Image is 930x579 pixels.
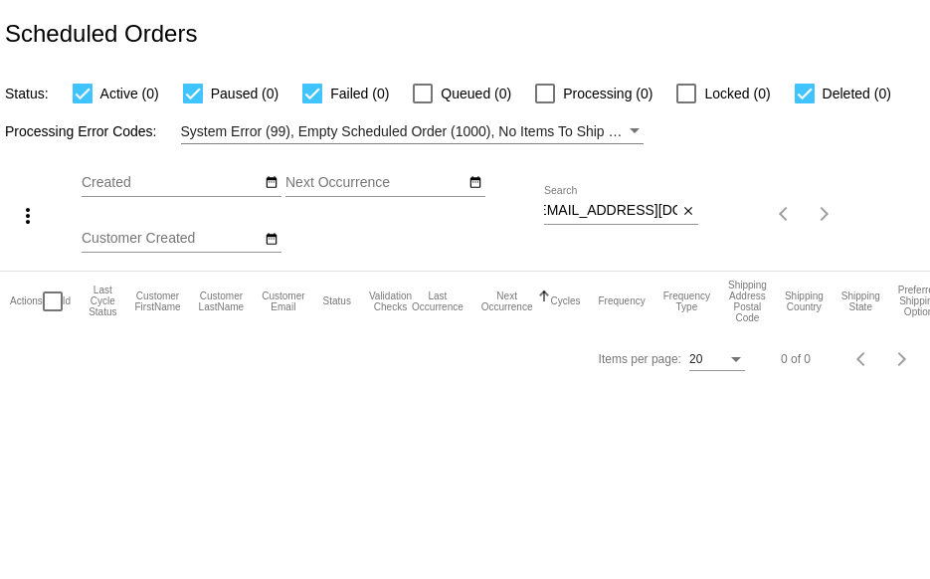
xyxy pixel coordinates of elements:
span: Deleted (0) [823,82,891,105]
span: Paused (0) [211,82,279,105]
button: Change sorting for LastOccurrenceUtc [412,290,464,312]
h2: Scheduled Orders [5,20,197,48]
button: Change sorting for Status [323,295,351,307]
span: Failed (0) [330,82,389,105]
input: Customer Created [82,231,261,247]
input: Created [82,175,261,191]
button: Change sorting for CustomerEmail [262,290,304,312]
button: Change sorting for Cycles [550,295,580,307]
span: 20 [689,352,702,366]
span: Processing (0) [563,82,652,105]
span: Locked (0) [704,82,770,105]
input: Search [544,203,677,219]
button: Previous page [765,194,805,234]
mat-header-cell: Actions [10,272,43,331]
mat-icon: close [681,204,695,220]
button: Change sorting for CustomerFirstName [134,290,180,312]
span: Active (0) [100,82,159,105]
mat-icon: date_range [265,175,279,191]
button: Next page [882,339,922,379]
button: Change sorting for ShippingCountry [785,290,824,312]
button: Previous page [842,339,882,379]
button: Next page [805,194,844,234]
mat-icon: date_range [468,175,482,191]
button: Change sorting for ShippingPostcode [728,280,767,323]
mat-header-cell: Validation Checks [369,272,412,331]
mat-icon: date_range [265,232,279,248]
mat-select: Items per page: [689,353,745,367]
button: Change sorting for Frequency [598,295,645,307]
button: Clear [677,201,698,222]
span: Status: [5,86,49,101]
div: Items per page: [599,352,681,366]
input: Next Occurrence [285,175,465,191]
button: Change sorting for FrequencyType [663,290,710,312]
span: Queued (0) [441,82,511,105]
button: Change sorting for NextOccurrenceUtc [481,290,533,312]
mat-icon: more_vert [16,204,40,228]
button: Change sorting for CustomerLastName [199,290,245,312]
button: Change sorting for Id [63,295,71,307]
button: Change sorting for ShippingState [841,290,880,312]
button: Change sorting for LastProcessingCycleId [89,285,116,317]
mat-select: Filter by Processing Error Codes [181,119,644,144]
div: 0 of 0 [781,352,811,366]
span: Processing Error Codes: [5,123,157,139]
